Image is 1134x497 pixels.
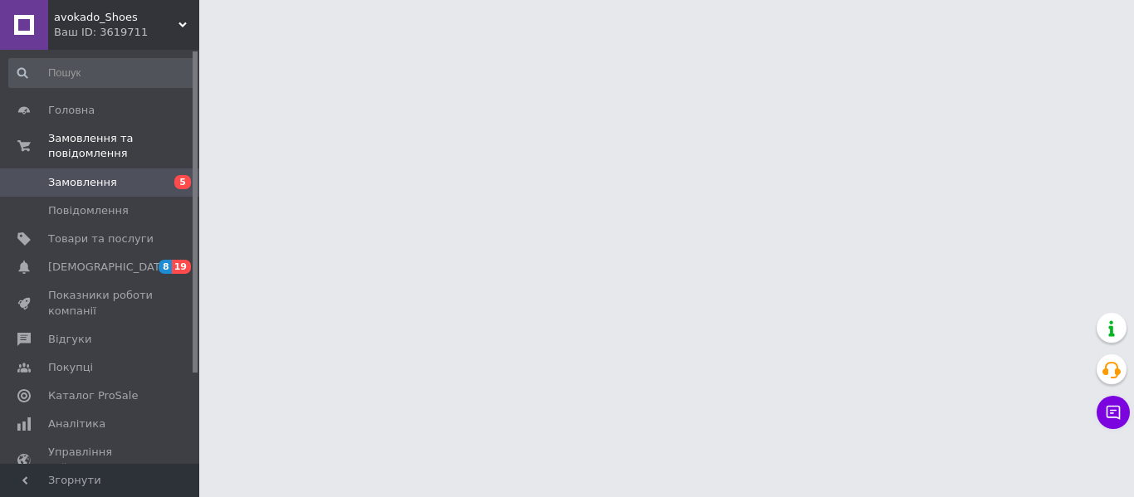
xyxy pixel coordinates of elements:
[8,58,196,88] input: Пошук
[48,231,154,246] span: Товари та послуги
[48,131,199,161] span: Замовлення та повідомлення
[48,175,117,190] span: Замовлення
[48,388,138,403] span: Каталог ProSale
[1097,396,1130,429] button: Чат з покупцем
[172,260,191,274] span: 19
[159,260,172,274] span: 8
[174,175,191,189] span: 5
[48,445,154,475] span: Управління сайтом
[54,25,199,40] div: Ваш ID: 3619711
[48,417,105,431] span: Аналітика
[48,360,93,375] span: Покупці
[48,203,129,218] span: Повідомлення
[48,332,91,347] span: Відгуки
[54,10,178,25] span: avokado_Shoes
[48,288,154,318] span: Показники роботи компанії
[48,103,95,118] span: Головна
[48,260,171,275] span: [DEMOGRAPHIC_DATA]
